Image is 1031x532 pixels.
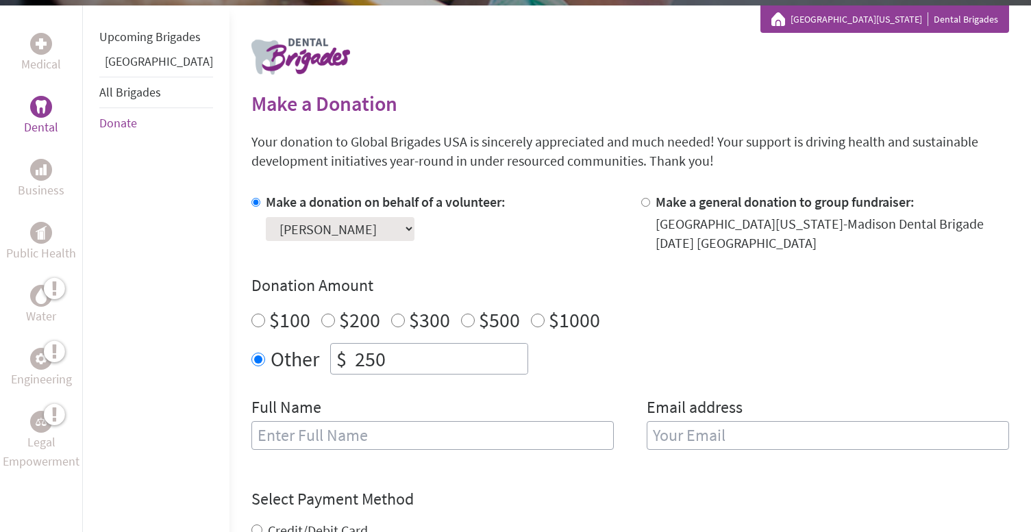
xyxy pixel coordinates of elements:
[99,108,213,138] li: Donate
[656,193,915,210] label: Make a general donation to group fundraiser:
[105,53,213,69] a: [GEOGRAPHIC_DATA]
[549,307,600,333] label: $1000
[647,396,743,421] label: Email address
[3,411,79,471] a: Legal EmpowermentLegal Empowerment
[30,222,52,244] div: Public Health
[251,488,1009,510] h4: Select Payment Method
[3,433,79,471] p: Legal Empowerment
[36,100,47,113] img: Dental
[36,38,47,49] img: Medical
[339,307,380,333] label: $200
[18,181,64,200] p: Business
[269,307,310,333] label: $100
[36,164,47,175] img: Business
[647,421,1009,450] input: Your Email
[11,348,72,389] a: EngineeringEngineering
[479,307,520,333] label: $500
[409,307,450,333] label: $300
[30,159,52,181] div: Business
[331,344,352,374] div: $
[26,285,56,326] a: WaterWater
[99,84,161,100] a: All Brigades
[266,193,506,210] label: Make a donation on behalf of a volunteer:
[251,396,321,421] label: Full Name
[30,285,52,307] div: Water
[771,12,998,26] div: Dental Brigades
[271,343,319,375] label: Other
[30,348,52,370] div: Engineering
[99,77,213,108] li: All Brigades
[21,55,61,74] p: Medical
[36,418,47,426] img: Legal Empowerment
[36,226,47,240] img: Public Health
[251,421,614,450] input: Enter Full Name
[30,33,52,55] div: Medical
[352,344,527,374] input: Enter Amount
[656,214,1009,253] div: [GEOGRAPHIC_DATA][US_STATE]-Madison Dental Brigade [DATE] [GEOGRAPHIC_DATA]
[18,159,64,200] a: BusinessBusiness
[36,353,47,364] img: Engineering
[99,115,137,131] a: Donate
[36,288,47,303] img: Water
[251,38,350,75] img: logo-dental.png
[6,244,76,263] p: Public Health
[99,29,201,45] a: Upcoming Brigades
[26,307,56,326] p: Water
[251,275,1009,296] h4: Donation Amount
[791,12,928,26] a: [GEOGRAPHIC_DATA][US_STATE]
[251,132,1009,170] p: Your donation to Global Brigades USA is sincerely appreciated and much needed! Your support is dr...
[6,222,76,263] a: Public HealthPublic Health
[99,22,213,52] li: Upcoming Brigades
[30,96,52,118] div: Dental
[30,411,52,433] div: Legal Empowerment
[24,96,58,137] a: DentalDental
[21,33,61,74] a: MedicalMedical
[11,370,72,389] p: Engineering
[251,91,1009,116] h2: Make a Donation
[99,52,213,77] li: Guatemala
[24,118,58,137] p: Dental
